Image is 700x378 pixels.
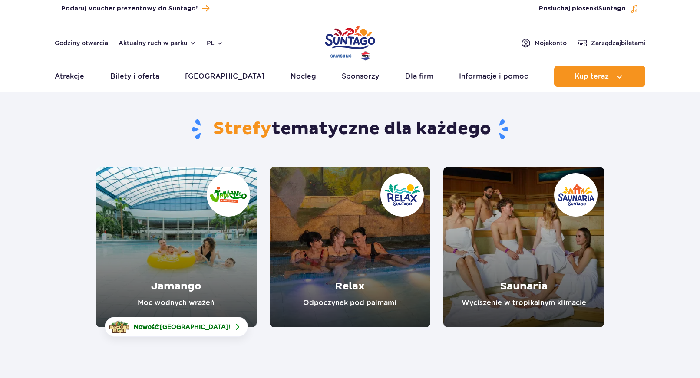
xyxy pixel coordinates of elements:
[207,39,223,47] button: pl
[96,167,257,327] a: Jamango
[539,4,639,13] button: Posłuchaj piosenkiSuntago
[55,39,108,47] a: Godziny otwarcia
[459,66,528,87] a: Informacje i pomoc
[554,66,645,87] button: Kup teraz
[96,118,604,141] h1: tematyczne dla każdego
[105,317,248,337] a: Nowość:[GEOGRAPHIC_DATA]!
[185,66,264,87] a: [GEOGRAPHIC_DATA]
[110,66,159,87] a: Bilety i oferta
[405,66,433,87] a: Dla firm
[535,39,567,47] span: Moje konto
[160,323,228,330] span: [GEOGRAPHIC_DATA]
[55,66,84,87] a: Atrakcje
[577,38,645,48] a: Zarządzajbiletami
[291,66,316,87] a: Nocleg
[539,4,626,13] span: Posłuchaj piosenki
[61,4,198,13] span: Podaruj Voucher prezentowy do Suntago!
[521,38,567,48] a: Mojekonto
[598,6,626,12] span: Suntago
[270,167,430,327] a: Relax
[443,167,604,327] a: Saunaria
[61,3,209,14] a: Podaruj Voucher prezentowy do Suntago!
[591,39,645,47] span: Zarządzaj biletami
[325,22,375,62] a: Park of Poland
[575,72,609,80] span: Kup teraz
[134,322,230,331] span: Nowość: !
[213,118,271,140] span: Strefy
[342,66,379,87] a: Sponsorzy
[119,39,196,46] button: Aktualny ruch w parku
